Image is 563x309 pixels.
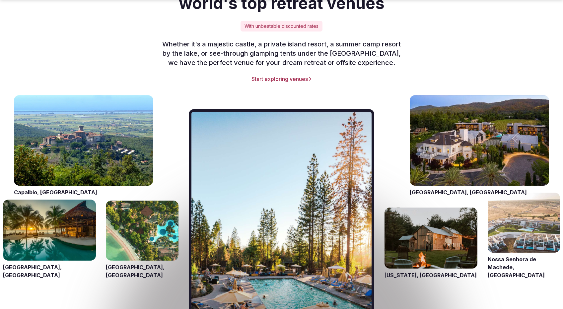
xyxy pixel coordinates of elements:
[14,188,153,196] a: Capalbio, [GEOGRAPHIC_DATA]
[154,39,409,67] p: Whether it's a majestic castle, a private island resort, a summer camp resort by the lake, or see...
[385,271,477,279] a: [US_STATE], [GEOGRAPHIC_DATA]
[410,188,549,196] a: [GEOGRAPHIC_DATA], [GEOGRAPHIC_DATA]
[488,255,560,279] a: Nossa Senhora de Machede, [GEOGRAPHIC_DATA]
[3,263,96,279] a: [GEOGRAPHIC_DATA], [GEOGRAPHIC_DATA]
[14,95,153,186] a: Visit venues for Capalbio, Italy
[241,21,322,31] div: With unbeatable discounted rates
[488,193,560,252] a: Visit venues for Nossa Senhora de Machede, Portugal
[410,95,549,186] a: Visit venues for Napa Valley, USA
[106,201,178,260] a: Visit venues for Bali, Indonesia
[385,208,477,268] a: Visit venues for New York, USA
[106,263,178,279] a: [GEOGRAPHIC_DATA], [GEOGRAPHIC_DATA]
[49,75,514,83] a: Start exploring venues
[3,200,96,260] a: Visit venues for Riviera Maya, Mexico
